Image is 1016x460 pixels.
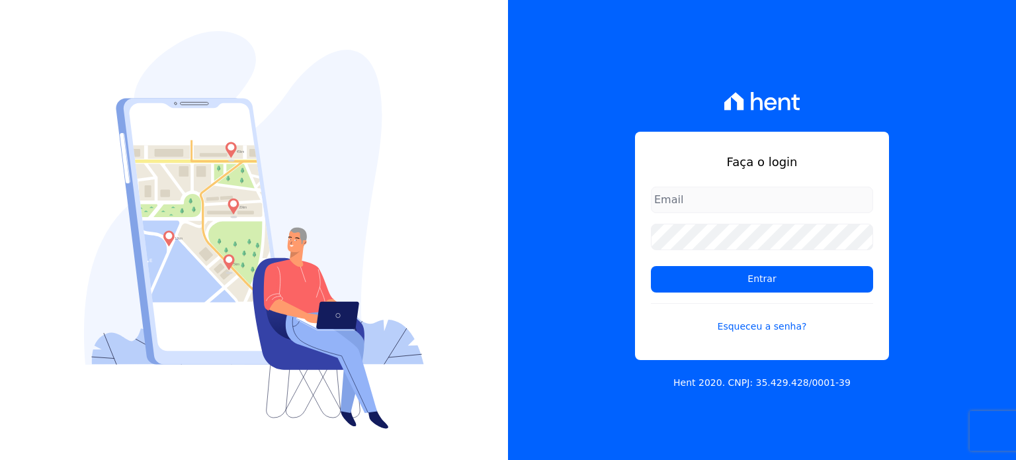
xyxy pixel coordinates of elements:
[651,187,873,213] input: Email
[651,303,873,334] a: Esqueceu a senha?
[651,153,873,171] h1: Faça o login
[651,266,873,293] input: Entrar
[673,376,851,390] p: Hent 2020. CNPJ: 35.429.428/0001-39
[84,31,424,429] img: Login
